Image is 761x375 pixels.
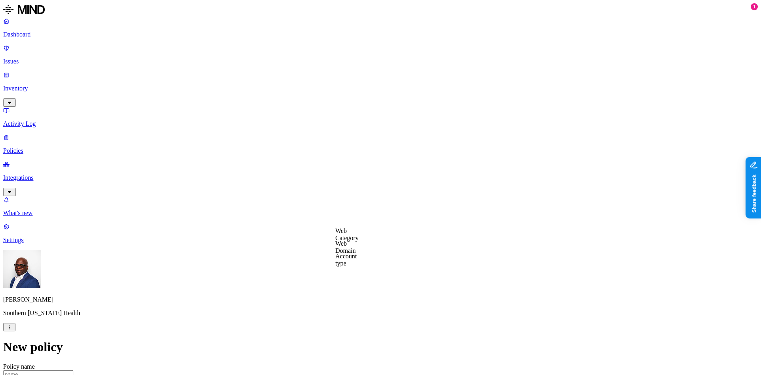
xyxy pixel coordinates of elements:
[3,71,758,106] a: Inventory
[335,227,359,241] label: Web Category
[3,85,758,92] p: Inventory
[3,310,758,317] p: Southern [US_STATE] Health
[3,3,45,16] img: MIND
[335,240,356,254] label: Web Domain
[3,250,41,288] img: Gregory Thomas
[3,237,758,244] p: Settings
[3,3,758,17] a: MIND
[335,253,357,267] label: Account type
[3,340,758,354] h1: New policy
[3,44,758,65] a: Issues
[3,17,758,38] a: Dashboard
[3,161,758,195] a: Integrations
[3,107,758,127] a: Activity Log
[3,147,758,154] p: Policies
[3,210,758,217] p: What's new
[751,3,758,10] div: 1
[3,31,758,38] p: Dashboard
[3,120,758,127] p: Activity Log
[3,363,35,370] label: Policy name
[3,174,758,181] p: Integrations
[3,196,758,217] a: What's new
[3,223,758,244] a: Settings
[3,134,758,154] a: Policies
[3,58,758,65] p: Issues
